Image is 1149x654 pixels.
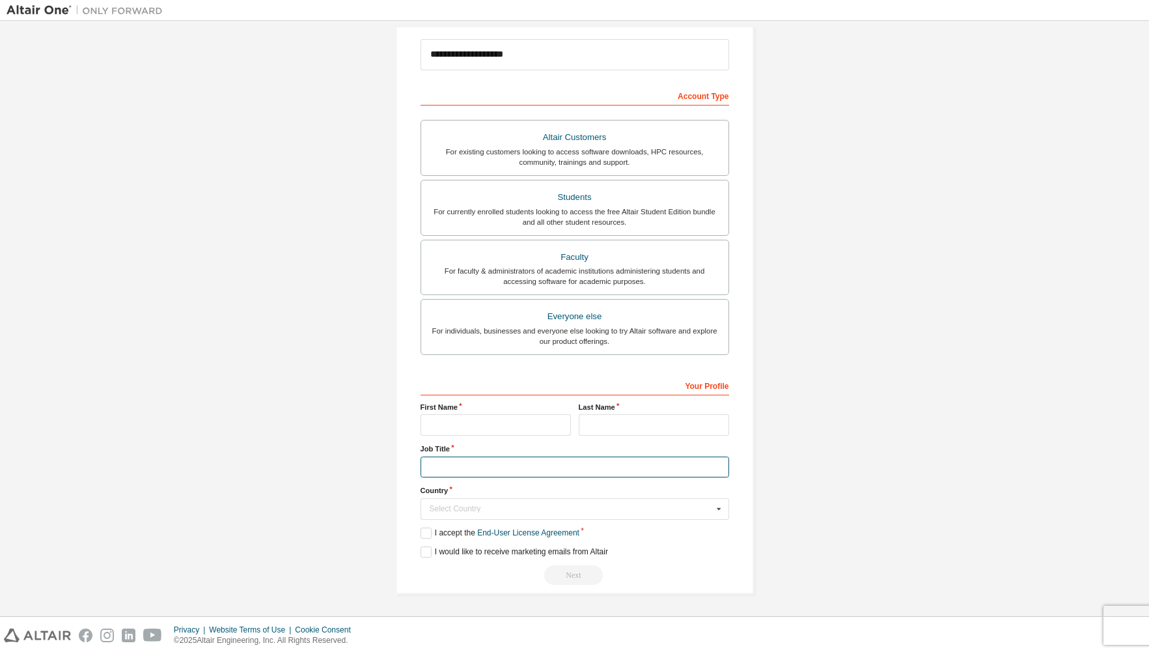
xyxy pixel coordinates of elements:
[143,629,162,642] img: youtube.svg
[430,505,713,513] div: Select Country
[79,629,92,642] img: facebook.svg
[421,565,729,585] div: Read and acccept EULA to continue
[100,629,114,642] img: instagram.svg
[421,528,579,539] label: I accept the
[579,402,729,412] label: Last Name
[421,485,729,496] label: Country
[174,635,359,646] p: © 2025 Altair Engineering, Inc. All Rights Reserved.
[421,375,729,395] div: Your Profile
[174,625,209,635] div: Privacy
[4,629,71,642] img: altair_logo.svg
[429,128,721,147] div: Altair Customers
[429,248,721,266] div: Faculty
[429,147,721,167] div: For existing customers looking to access software downloads, HPC resources, community, trainings ...
[429,206,721,227] div: For currently enrolled students looking to access the free Altair Student Edition bundle and all ...
[429,188,721,206] div: Students
[421,444,729,454] label: Job Title
[122,629,135,642] img: linkedin.svg
[421,547,608,558] label: I would like to receive marketing emails from Altair
[421,402,571,412] label: First Name
[429,307,721,326] div: Everyone else
[421,85,729,106] div: Account Type
[477,528,579,537] a: End-User License Agreement
[7,4,169,17] img: Altair One
[429,326,721,347] div: For individuals, businesses and everyone else looking to try Altair software and explore our prod...
[209,625,295,635] div: Website Terms of Use
[295,625,358,635] div: Cookie Consent
[429,266,721,287] div: For faculty & administrators of academic institutions administering students and accessing softwa...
